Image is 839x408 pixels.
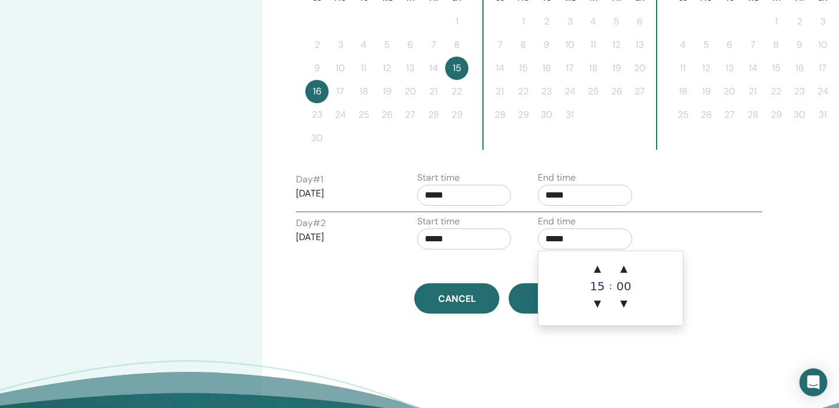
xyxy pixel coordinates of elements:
[535,10,558,33] button: 2
[586,257,609,280] span: ▲
[718,57,741,80] button: 13
[399,33,422,57] button: 6
[741,57,764,80] button: 14
[605,10,628,33] button: 5
[305,57,329,80] button: 9
[296,230,390,244] p: [DATE]
[296,173,323,187] label: Day # 1
[305,33,329,57] button: 2
[329,33,352,57] button: 3
[375,33,399,57] button: 5
[558,103,581,126] button: 31
[512,103,535,126] button: 29
[538,171,576,185] label: End time
[422,103,445,126] button: 28
[612,280,636,292] div: 00
[811,80,834,103] button: 24
[718,33,741,57] button: 6
[329,103,352,126] button: 24
[741,33,764,57] button: 7
[764,57,788,80] button: 15
[695,103,718,126] button: 26
[399,103,422,126] button: 27
[581,33,605,57] button: 11
[695,57,718,80] button: 12
[628,10,651,33] button: 6
[811,33,834,57] button: 10
[764,10,788,33] button: 1
[811,57,834,80] button: 17
[558,80,581,103] button: 24
[375,103,399,126] button: 26
[535,57,558,80] button: 16
[799,368,827,396] div: Open Intercom Messenger
[605,57,628,80] button: 19
[305,103,329,126] button: 23
[741,80,764,103] button: 21
[764,80,788,103] button: 22
[512,10,535,33] button: 1
[764,33,788,57] button: 8
[628,57,651,80] button: 20
[488,33,512,57] button: 7
[628,80,651,103] button: 27
[488,80,512,103] button: 21
[375,80,399,103] button: 19
[671,103,695,126] button: 25
[788,80,811,103] button: 23
[581,80,605,103] button: 25
[535,103,558,126] button: 30
[329,80,352,103] button: 17
[609,257,612,315] div: :
[417,214,460,228] label: Start time
[811,103,834,126] button: 31
[695,33,718,57] button: 5
[509,283,594,314] button: Save
[438,293,476,305] span: Cancel
[671,80,695,103] button: 18
[741,103,764,126] button: 28
[488,57,512,80] button: 14
[788,103,811,126] button: 30
[788,33,811,57] button: 9
[445,57,468,80] button: 15
[538,214,576,228] label: End time
[612,292,636,315] span: ▼
[445,80,468,103] button: 22
[605,80,628,103] button: 26
[764,103,788,126] button: 29
[488,103,512,126] button: 28
[305,126,329,150] button: 30
[535,33,558,57] button: 9
[811,10,834,33] button: 3
[422,57,445,80] button: 14
[352,80,375,103] button: 18
[445,33,468,57] button: 8
[558,57,581,80] button: 17
[586,280,609,292] div: 15
[375,57,399,80] button: 12
[581,10,605,33] button: 4
[352,103,375,126] button: 25
[558,10,581,33] button: 3
[581,57,605,80] button: 18
[296,187,390,201] p: [DATE]
[352,57,375,80] button: 11
[671,57,695,80] button: 11
[352,33,375,57] button: 4
[628,33,651,57] button: 13
[399,80,422,103] button: 20
[788,57,811,80] button: 16
[417,171,460,185] label: Start time
[512,33,535,57] button: 8
[512,80,535,103] button: 22
[612,257,636,280] span: ▲
[305,80,329,103] button: 16
[671,33,695,57] button: 4
[329,57,352,80] button: 10
[399,57,422,80] button: 13
[422,33,445,57] button: 7
[558,33,581,57] button: 10
[788,10,811,33] button: 2
[695,80,718,103] button: 19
